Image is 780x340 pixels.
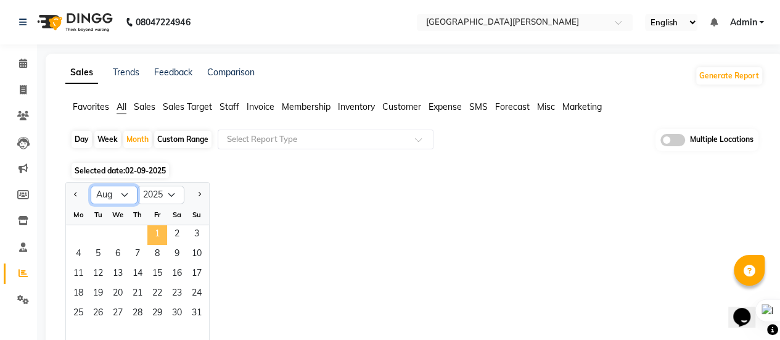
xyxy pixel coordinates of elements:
[73,101,109,112] span: Favorites
[128,284,147,304] div: Thursday, August 21, 2025
[728,291,768,328] iframe: chat widget
[187,265,207,284] div: Sunday, August 17, 2025
[128,284,147,304] span: 21
[537,101,555,112] span: Misc
[68,284,88,304] span: 18
[117,101,126,112] span: All
[134,101,155,112] span: Sales
[68,304,88,324] span: 25
[163,101,212,112] span: Sales Target
[187,304,207,324] span: 31
[128,205,147,225] div: Th
[147,225,167,245] div: Friday, August 1, 2025
[167,304,187,324] span: 30
[88,284,108,304] span: 19
[68,205,88,225] div: Mo
[187,304,207,324] div: Sunday, August 31, 2025
[167,304,187,324] div: Saturday, August 30, 2025
[136,5,190,39] b: 08047224946
[338,101,375,112] span: Inventory
[167,284,187,304] span: 23
[88,205,108,225] div: Tu
[88,245,108,265] span: 5
[167,205,187,225] div: Sa
[108,304,128,324] div: Wednesday, August 27, 2025
[154,67,192,78] a: Feedback
[429,101,462,112] span: Expense
[88,265,108,284] div: Tuesday, August 12, 2025
[469,101,488,112] span: SMS
[187,245,207,265] span: 10
[113,67,139,78] a: Trends
[108,304,128,324] span: 27
[65,62,98,84] a: Sales
[128,265,147,284] div: Thursday, August 14, 2025
[108,265,128,284] div: Wednesday, August 13, 2025
[167,245,187,265] span: 9
[88,284,108,304] div: Tuesday, August 19, 2025
[187,284,207,304] span: 24
[68,245,88,265] span: 4
[128,265,147,284] span: 14
[108,284,128,304] span: 20
[147,225,167,245] span: 1
[108,265,128,284] span: 13
[108,284,128,304] div: Wednesday, August 20, 2025
[187,265,207,284] span: 17
[147,304,167,324] div: Friday, August 29, 2025
[138,186,184,204] select: Select year
[187,284,207,304] div: Sunday, August 24, 2025
[147,205,167,225] div: Fr
[147,284,167,304] span: 22
[108,245,128,265] div: Wednesday, August 6, 2025
[71,185,81,205] button: Previous month
[128,245,147,265] span: 7
[128,304,147,324] span: 28
[187,225,207,245] span: 3
[167,284,187,304] div: Saturday, August 23, 2025
[88,245,108,265] div: Tuesday, August 5, 2025
[128,245,147,265] div: Thursday, August 7, 2025
[187,205,207,225] div: Su
[147,304,167,324] span: 29
[88,265,108,284] span: 12
[31,5,116,39] img: logo
[72,163,169,178] span: Selected date:
[147,265,167,284] span: 15
[194,185,204,205] button: Next month
[207,67,255,78] a: Comparison
[187,225,207,245] div: Sunday, August 3, 2025
[167,225,187,245] span: 2
[562,101,602,112] span: Marketing
[167,245,187,265] div: Saturday, August 9, 2025
[167,265,187,284] div: Saturday, August 16, 2025
[88,304,108,324] span: 26
[690,134,753,146] span: Multiple Locations
[108,205,128,225] div: We
[167,265,187,284] span: 16
[382,101,421,112] span: Customer
[696,67,762,85] button: Generate Report
[91,186,138,204] select: Select month
[247,101,274,112] span: Invoice
[154,131,211,148] div: Custom Range
[68,284,88,304] div: Monday, August 18, 2025
[94,131,121,148] div: Week
[220,101,239,112] span: Staff
[72,131,92,148] div: Day
[282,101,330,112] span: Membership
[123,131,152,148] div: Month
[147,284,167,304] div: Friday, August 22, 2025
[167,225,187,245] div: Saturday, August 2, 2025
[125,166,166,175] span: 02-09-2025
[68,245,88,265] div: Monday, August 4, 2025
[88,304,108,324] div: Tuesday, August 26, 2025
[147,245,167,265] div: Friday, August 8, 2025
[68,265,88,284] span: 11
[68,304,88,324] div: Monday, August 25, 2025
[128,304,147,324] div: Thursday, August 28, 2025
[147,265,167,284] div: Friday, August 15, 2025
[729,16,757,29] span: Admin
[108,245,128,265] span: 6
[495,101,530,112] span: Forecast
